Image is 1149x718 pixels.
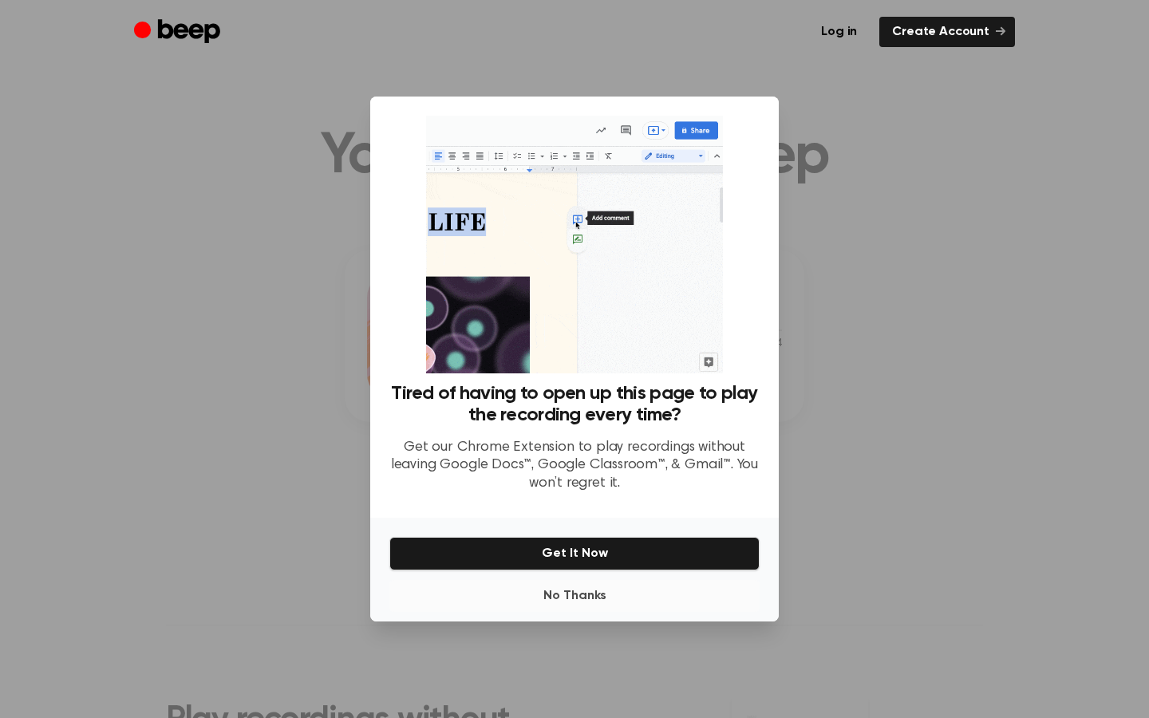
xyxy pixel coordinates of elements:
[389,439,760,493] p: Get our Chrome Extension to play recordings without leaving Google Docs™, Google Classroom™, & Gm...
[808,17,870,47] a: Log in
[879,17,1015,47] a: Create Account
[389,383,760,426] h3: Tired of having to open up this page to play the recording every time?
[134,17,224,48] a: Beep
[389,580,760,612] button: No Thanks
[389,537,760,570] button: Get It Now
[426,116,722,373] img: Beep extension in action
